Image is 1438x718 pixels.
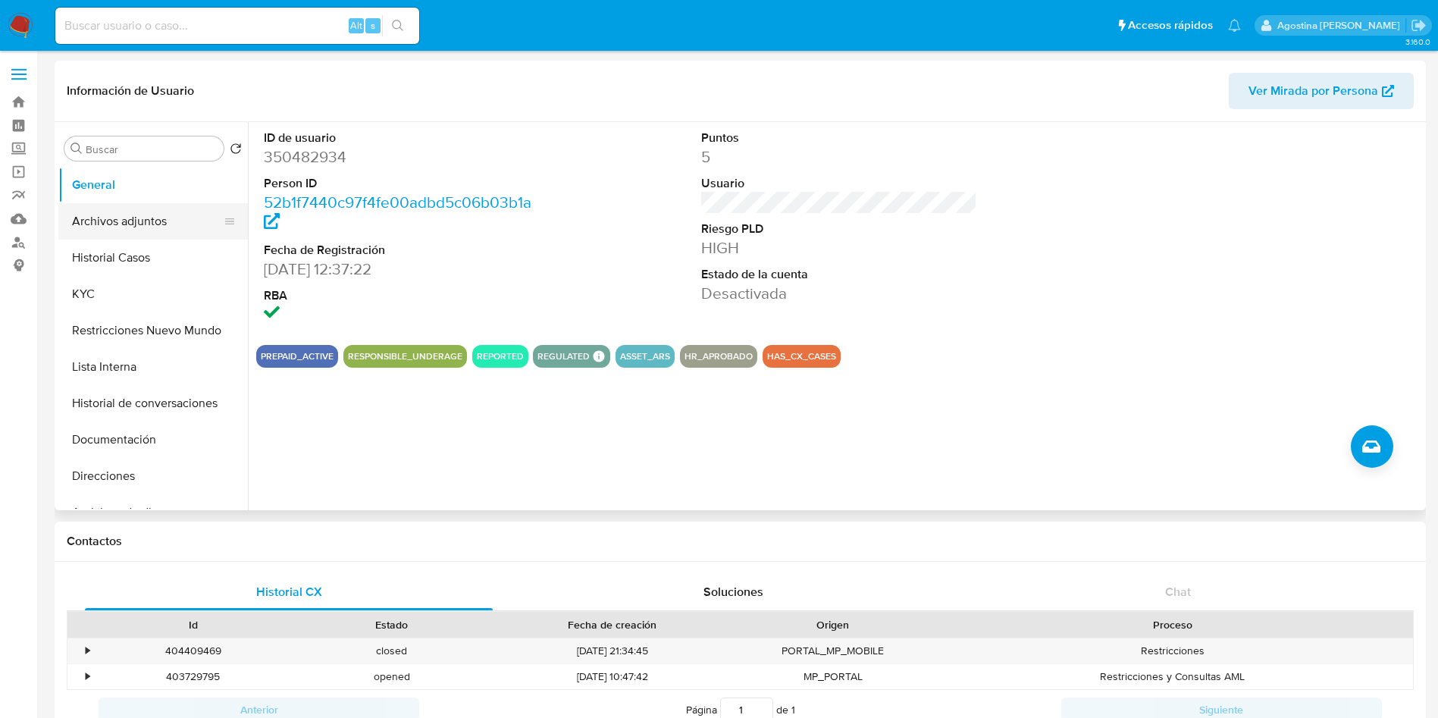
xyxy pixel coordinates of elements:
[94,638,293,663] div: 404409469
[86,644,89,658] div: •
[1228,19,1241,32] a: Notificaciones
[58,312,248,349] button: Restricciones Nuevo Mundo
[744,617,922,632] div: Origen
[491,638,734,663] div: [DATE] 21:34:45
[58,422,248,458] button: Documentación
[58,276,248,312] button: KYC
[734,664,932,689] div: MP_PORTAL
[932,664,1413,689] div: Restricciones y Consultas AML
[256,583,322,600] span: Historial CX
[264,259,540,280] dd: [DATE] 12:37:22
[105,617,282,632] div: Id
[701,237,978,259] dd: HIGH
[701,266,978,283] dt: Estado de la cuenta
[58,349,248,385] button: Lista Interna
[371,18,375,33] span: s
[70,143,83,155] button: Buscar
[264,146,540,168] dd: 350482934
[264,242,540,259] dt: Fecha de Registración
[303,617,481,632] div: Estado
[734,638,932,663] div: PORTAL_MP_MOBILE
[293,638,491,663] div: closed
[701,146,978,168] dd: 5
[701,221,978,237] dt: Riesgo PLD
[491,664,734,689] div: [DATE] 10:47:42
[264,130,540,146] dt: ID de usuario
[350,18,362,33] span: Alt
[58,494,248,531] button: Anticipos de dinero
[58,240,248,276] button: Historial Casos
[230,143,242,159] button: Volver al orden por defecto
[943,617,1402,632] div: Proceso
[293,664,491,689] div: opened
[86,669,89,684] div: •
[1248,73,1378,109] span: Ver Mirada por Persona
[502,617,723,632] div: Fecha de creación
[94,664,293,689] div: 403729795
[791,702,795,717] span: 1
[67,534,1414,549] h1: Contactos
[1128,17,1213,33] span: Accesos rápidos
[1411,17,1427,33] a: Salir
[86,143,218,156] input: Buscar
[701,283,978,304] dd: Desactivada
[932,638,1413,663] div: Restricciones
[58,385,248,422] button: Historial de conversaciones
[701,130,978,146] dt: Puntos
[264,175,540,192] dt: Person ID
[55,16,419,36] input: Buscar usuario o caso...
[703,583,763,600] span: Soluciones
[701,175,978,192] dt: Usuario
[1277,18,1405,33] p: agostina.faruolo@mercadolibre.com
[1229,73,1414,109] button: Ver Mirada por Persona
[58,203,236,240] button: Archivos adjuntos
[58,458,248,494] button: Direcciones
[67,83,194,99] h1: Información de Usuario
[264,191,531,234] a: 52b1f7440c97f4fe00adbd5c06b03b1a
[382,15,413,36] button: search-icon
[1165,583,1191,600] span: Chat
[58,167,248,203] button: General
[264,287,540,304] dt: RBA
